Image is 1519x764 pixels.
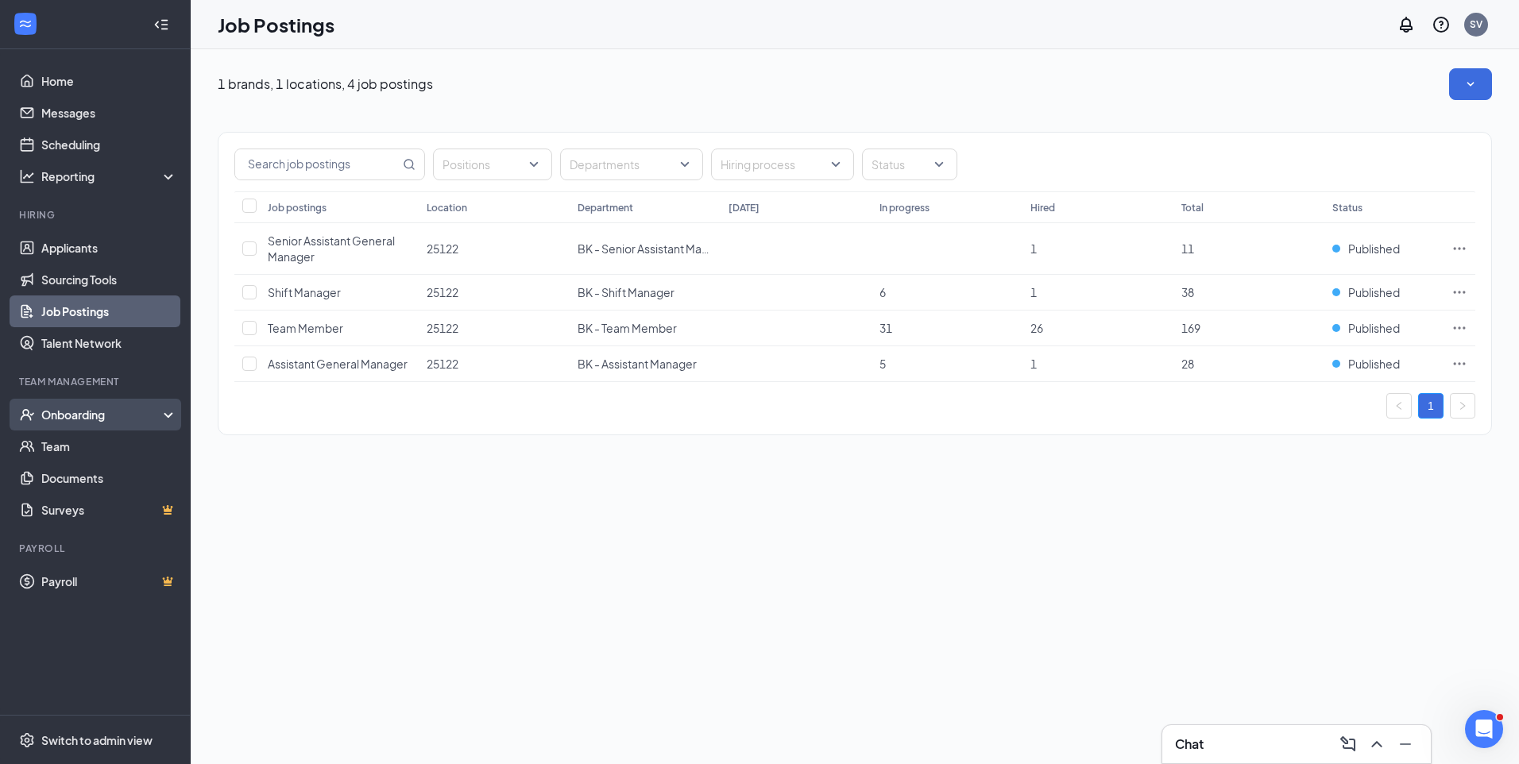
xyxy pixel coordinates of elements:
td: 25122 [419,223,570,275]
button: right [1450,393,1475,419]
input: Search job postings [235,149,400,179]
svg: WorkstreamLogo [17,16,33,32]
a: Job Postings [41,295,177,327]
span: 25122 [427,357,458,371]
span: 1 [1030,357,1037,371]
span: 25122 [427,321,458,335]
svg: Ellipses [1451,320,1467,336]
svg: Settings [19,732,35,748]
span: 25122 [427,285,458,299]
div: Reporting [41,168,178,184]
td: 25122 [419,275,570,311]
div: Switch to admin view [41,732,153,748]
div: Team Management [19,375,174,388]
div: Hiring [19,208,174,222]
span: 28 [1181,357,1194,371]
svg: UserCheck [19,407,35,423]
span: 25122 [427,241,458,256]
span: 6 [879,285,886,299]
span: Published [1348,241,1400,257]
span: left [1394,401,1404,411]
svg: Ellipses [1451,284,1467,300]
th: [DATE] [721,191,872,223]
svg: QuestionInfo [1432,15,1451,34]
a: Scheduling [41,129,177,160]
button: Minimize [1393,731,1418,757]
span: Published [1348,320,1400,336]
div: SV [1470,17,1482,31]
th: Status [1324,191,1444,223]
span: 31 [879,321,892,335]
td: BK - Assistant Manager [570,346,721,382]
span: 169 [1181,321,1200,335]
td: BK - Senior Assistant Manager [570,223,721,275]
span: 38 [1181,285,1194,299]
h3: Chat [1175,735,1204,753]
svg: Ellipses [1451,356,1467,372]
td: 25122 [419,346,570,382]
svg: Ellipses [1451,241,1467,257]
svg: Analysis [19,168,35,184]
li: Next Page [1450,393,1475,419]
td: BK - Team Member [570,311,721,346]
th: Hired [1022,191,1173,223]
iframe: Intercom live chat [1465,710,1503,748]
a: 1 [1419,394,1443,418]
td: BK - Shift Manager [570,275,721,311]
svg: Notifications [1397,15,1416,34]
span: BK - Shift Manager [578,285,674,299]
span: 1 [1030,241,1037,256]
td: 25122 [419,311,570,346]
span: BK - Assistant Manager [578,357,697,371]
span: right [1458,401,1467,411]
svg: SmallChevronDown [1463,76,1478,92]
span: Shift Manager [268,285,341,299]
a: Team [41,430,177,462]
span: Assistant General Manager [268,357,408,371]
div: Onboarding [41,407,164,423]
th: In progress [872,191,1022,223]
svg: ComposeMessage [1339,735,1358,754]
th: Total [1173,191,1324,223]
a: Sourcing Tools [41,264,177,295]
svg: Minimize [1396,735,1415,754]
a: Talent Network [41,327,177,359]
button: SmallChevronDown [1449,68,1492,100]
button: ChevronUp [1364,731,1390,757]
svg: MagnifyingGlass [403,158,416,171]
span: 1 [1030,285,1037,299]
a: PayrollCrown [41,565,177,597]
a: Messages [41,97,177,129]
li: 1 [1418,393,1444,419]
div: Department [578,201,633,214]
a: Documents [41,462,177,494]
svg: Collapse [153,17,169,33]
svg: ChevronUp [1367,735,1386,754]
div: Job postings [268,201,327,214]
button: ComposeMessage [1335,731,1361,757]
div: Location [427,201,467,214]
span: Senior Assistant General Manager [268,233,395,264]
span: 26 [1030,321,1043,335]
a: Applicants [41,232,177,264]
a: SurveysCrown [41,494,177,526]
span: BK - Team Member [578,321,677,335]
button: left [1386,393,1412,419]
span: 11 [1181,241,1194,256]
li: Previous Page [1386,393,1412,419]
p: 1 brands, 1 locations, 4 job postings [218,75,433,93]
span: BK - Senior Assistant Manager [578,241,732,256]
span: Published [1348,356,1400,372]
span: Published [1348,284,1400,300]
div: Payroll [19,542,174,555]
span: Team Member [268,321,343,335]
span: 5 [879,357,886,371]
a: Home [41,65,177,97]
h1: Job Postings [218,11,334,38]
